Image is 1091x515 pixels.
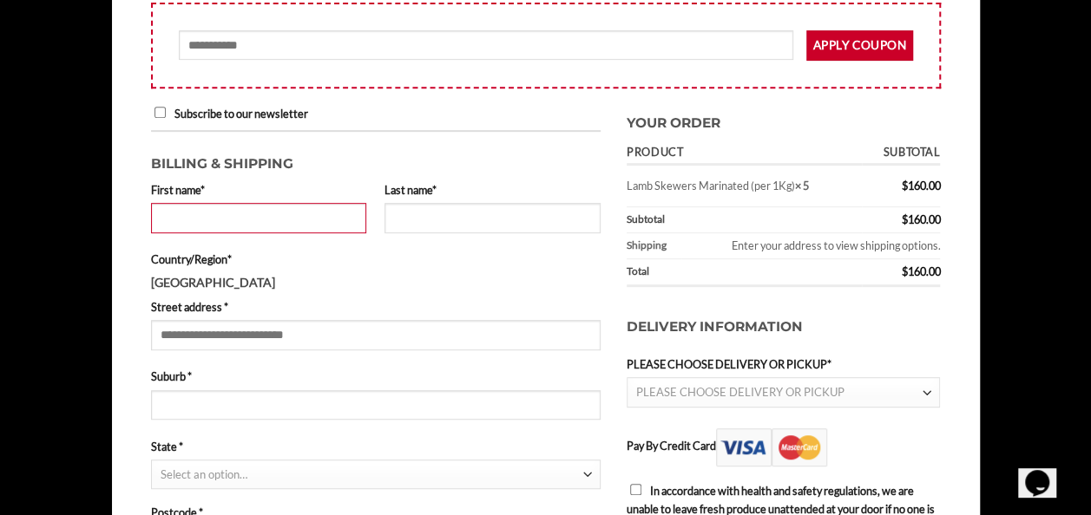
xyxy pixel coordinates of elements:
[627,299,941,355] h3: Delivery Information
[151,275,275,290] strong: [GEOGRAPHIC_DATA]
[681,233,941,259] td: Enter your address to view shipping options.
[151,181,367,199] label: First name
[151,251,601,268] label: Country/Region
[627,233,681,259] th: Shipping
[901,264,940,278] bdi: 160.00
[901,179,907,192] span: $
[636,385,845,399] span: PLEASE CHOOSE DELIVERY OR PICKUP
[151,368,601,385] label: Suburb
[151,145,601,175] h3: Billing & Shipping
[901,212,907,226] span: $
[161,467,247,481] span: Select an option…
[627,439,827,453] label: Pay By Credit Card
[151,298,601,316] label: Street address
[901,212,940,226] bdi: 160.00
[151,438,601,455] label: State
[795,179,809,192] strong: × 5
[154,107,166,118] input: Subscribe to our newsletter
[627,166,862,206] td: Lamb Skewers Marinated (per 1Kg)
[627,259,862,287] th: Total
[627,355,941,373] label: PLEASE CHOOSE DELIVERY OR PICKUP
[1018,446,1074,498] iframe: chat widget
[151,460,601,489] span: State
[862,140,941,166] th: Subtotal
[174,107,308,121] span: Subscribe to our newsletter
[716,428,827,466] img: Pay By Credit Card
[806,30,913,61] button: Apply coupon
[627,140,862,166] th: Product
[384,181,601,199] label: Last name
[901,179,940,192] bdi: 160.00
[901,264,907,278] span: $
[627,207,862,233] th: Subtotal
[630,484,641,495] input: In accordance with health and safety regulations, we are unable to leave fresh produce unattended...
[627,104,941,134] h3: Your order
